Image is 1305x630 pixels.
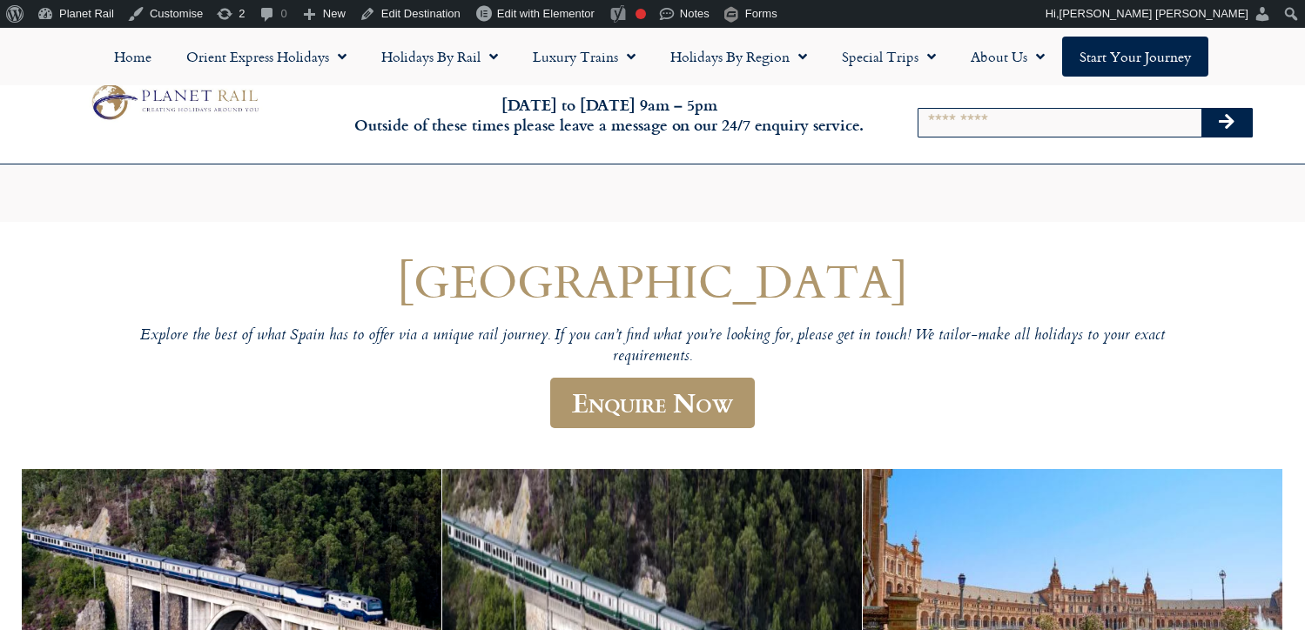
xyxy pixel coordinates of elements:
div: Focus keyphrase not set [636,9,646,19]
nav: Menu [9,37,1296,77]
a: Start your Journey [1062,37,1208,77]
p: Explore the best of what Spain has to offer via a unique rail journey. If you can’t find what you... [131,326,1175,367]
a: Orient Express Holidays [169,37,364,77]
a: About Us [953,37,1062,77]
a: Holidays by Rail [364,37,515,77]
span: Edit with Elementor [497,7,595,20]
button: Search [1201,109,1252,137]
h6: [DATE] to [DATE] 9am – 5pm Outside of these times please leave a message on our 24/7 enquiry serv... [353,95,866,136]
a: Special Trips [824,37,953,77]
a: Home [97,37,169,77]
h1: [GEOGRAPHIC_DATA] [131,255,1175,306]
a: Enquire Now [550,378,755,429]
img: Planet Rail Train Holidays Logo [84,80,263,124]
span: [PERSON_NAME] [PERSON_NAME] [1059,7,1248,20]
a: Holidays by Region [653,37,824,77]
a: Luxury Trains [515,37,653,77]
